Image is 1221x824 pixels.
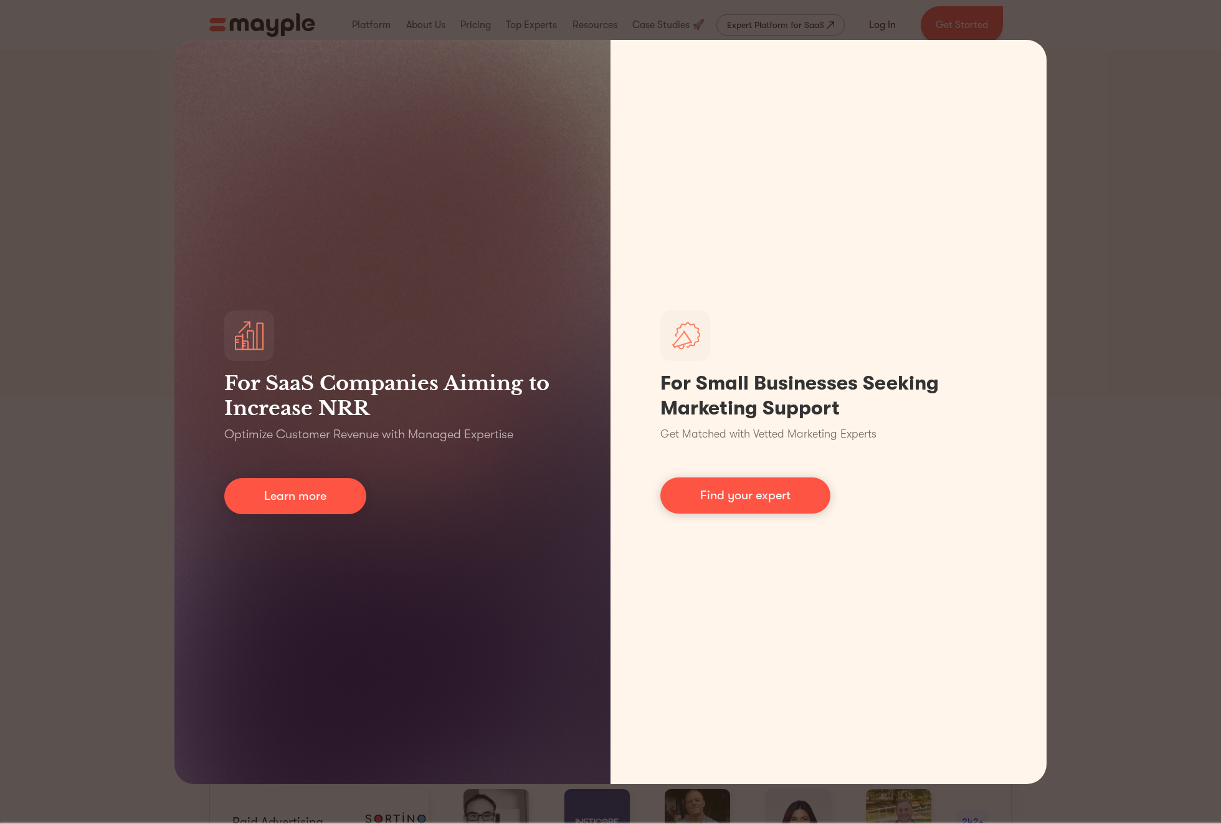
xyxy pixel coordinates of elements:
[660,371,997,421] h1: For Small Businesses Seeking Marketing Support
[224,426,513,443] p: Optimize Customer Revenue with Managed Expertise
[660,426,877,443] p: Get Matched with Vetted Marketing Experts
[224,478,366,514] a: Learn more
[224,371,561,421] h3: For SaaS Companies Aiming to Increase NRR
[660,477,830,514] a: Find your expert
